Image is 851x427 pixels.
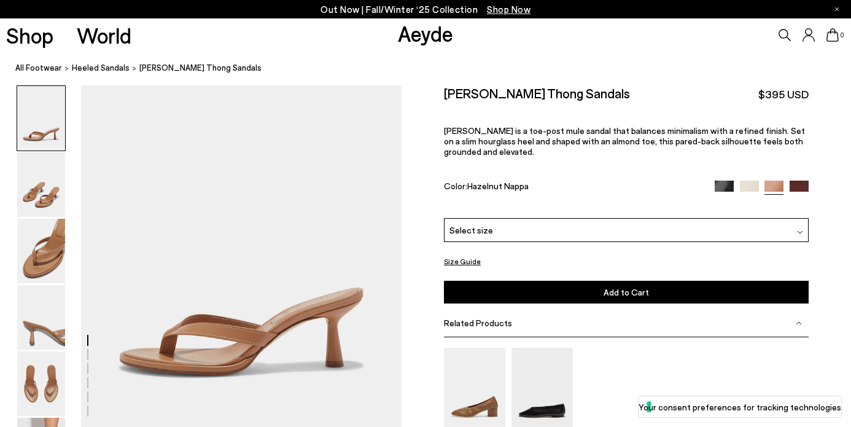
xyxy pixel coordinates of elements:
span: Navigate to /collections/new-in [487,4,530,15]
img: Daphne Leather Thong Sandals - Image 4 [17,285,65,350]
img: svg%3E [797,229,803,235]
a: All Footwear [15,61,62,74]
a: Aeyde [398,20,453,46]
div: Color: [444,181,703,195]
span: $395 USD [758,87,809,102]
p: Out Now | Fall/Winter ‘25 Collection [321,2,530,17]
span: Related Products [444,318,512,328]
img: Daphne Leather Thong Sandals - Image 1 [17,86,65,151]
a: Shop [6,25,53,46]
img: Daphne Leather Thong Sandals - Image 3 [17,219,65,283]
img: svg%3E [796,320,802,326]
button: Your consent preferences for tracking technologies [639,396,841,417]
span: [PERSON_NAME] is a toe-post mule sandal that balances minimalism with a refined finish. Set on a ... [444,125,805,157]
span: Add to Cart [604,287,649,297]
label: Your consent preferences for tracking technologies [639,401,841,413]
nav: breadcrumb [15,52,851,85]
h2: [PERSON_NAME] Thong Sandals [444,85,630,101]
span: 0 [839,32,845,39]
button: Add to Cart [444,281,809,304]
span: Hazelnut Nappa [467,181,529,191]
span: Select size [449,224,493,237]
img: Daphne Leather Thong Sandals - Image 5 [17,351,65,416]
img: Daphne Leather Thong Sandals - Image 2 [17,152,65,217]
button: Size Guide [444,254,481,269]
a: heeled sandals [72,61,130,74]
a: World [77,25,131,46]
span: [PERSON_NAME] Thong Sandals [139,61,262,74]
a: 0 [826,28,839,42]
span: heeled sandals [72,63,130,72]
